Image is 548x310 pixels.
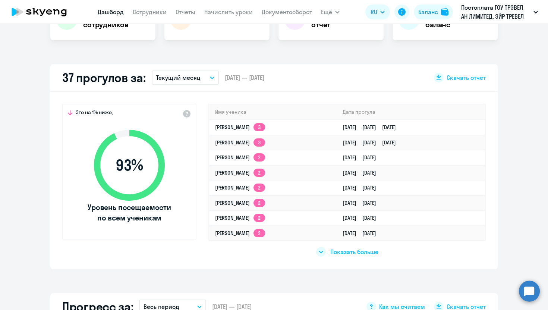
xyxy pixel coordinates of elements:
a: Дашборд [98,8,124,16]
a: [DATE][DATE] [343,200,382,206]
app-skyeng-badge: 2 [253,229,265,237]
a: Сотрудники [133,8,167,16]
a: [PERSON_NAME]3 [215,124,265,131]
th: Имя ученика [209,104,337,120]
a: [DATE][DATE] [343,184,382,191]
a: [DATE][DATE] [343,154,382,161]
span: Скачать отчет [447,73,486,82]
a: [PERSON_NAME]2 [215,184,265,191]
app-skyeng-badge: 3 [253,138,265,147]
span: [DATE] — [DATE] [225,73,264,82]
a: [PERSON_NAME]2 [215,230,265,237]
p: Текущий месяц [156,73,201,82]
app-skyeng-badge: 2 [253,184,265,192]
button: Балансbalance [414,4,453,19]
img: balance [441,8,448,16]
a: [DATE][DATE][DATE] [343,124,402,131]
span: RU [371,7,377,16]
span: Это на 1% ниже, [76,109,113,118]
button: Текущий месяц [152,71,219,85]
a: [PERSON_NAME]2 [215,200,265,206]
span: Уровень посещаемости по всем ученикам [86,202,172,223]
a: [DATE][DATE] [343,169,382,176]
a: [PERSON_NAME]2 [215,154,265,161]
span: Ещё [321,7,332,16]
button: Постоплата ГОУ ТРЭВЕЛ АН ЛИМИТЕД, ЭЙР ТРЕВЕЛ ТЕХНОЛОДЖИС, ООО [457,3,542,21]
app-skyeng-badge: 3 [253,123,265,131]
a: Отчеты [176,8,195,16]
h2: 37 прогулов за: [62,70,146,85]
a: Документооборот [262,8,312,16]
span: Показать больше [330,248,378,256]
app-skyeng-badge: 2 [253,214,265,222]
a: [PERSON_NAME]3 [215,139,265,146]
button: Ещё [321,4,340,19]
app-skyeng-badge: 2 [253,153,265,162]
app-skyeng-badge: 2 [253,199,265,207]
a: [PERSON_NAME]2 [215,169,265,176]
app-skyeng-badge: 2 [253,169,265,177]
th: Дата прогула [337,104,485,120]
p: Постоплата ГОУ ТРЭВЕЛ АН ЛИМИТЕД, ЭЙР ТРЕВЕЛ ТЕХНОЛОДЖИС, ООО [461,3,530,21]
a: [DATE][DATE] [343,230,382,237]
a: Начислить уроки [204,8,253,16]
a: [DATE][DATE] [343,215,382,221]
div: Баланс [418,7,438,16]
button: RU [365,4,390,19]
a: [DATE][DATE][DATE] [343,139,402,146]
span: 93 % [86,156,172,174]
a: [PERSON_NAME]2 [215,215,265,221]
